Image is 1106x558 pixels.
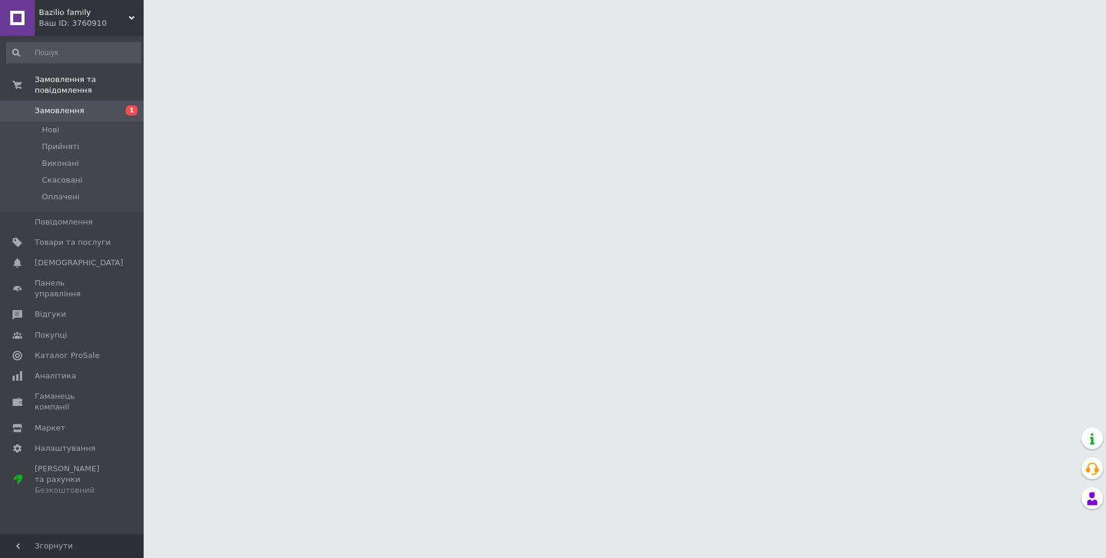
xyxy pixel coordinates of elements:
[35,257,123,268] span: [DEMOGRAPHIC_DATA]
[35,74,144,96] span: Замовлення та повідомлення
[35,443,96,454] span: Налаштування
[35,371,76,381] span: Аналітика
[35,278,111,299] span: Панель управління
[39,18,144,29] div: Ваш ID: 3760910
[35,105,84,116] span: Замовлення
[35,309,66,320] span: Відгуки
[35,463,111,496] span: [PERSON_NAME] та рахунки
[35,423,65,433] span: Маркет
[35,485,111,496] div: Безкоштовний
[35,330,67,341] span: Покупці
[39,7,129,18] span: Bazilio family
[126,105,138,116] span: 1
[35,350,99,361] span: Каталог ProSale
[35,391,111,413] span: Гаманець компанії
[35,217,93,228] span: Повідомлення
[6,42,141,63] input: Пошук
[42,141,79,152] span: Прийняті
[35,237,111,248] span: Товари та послуги
[42,158,79,169] span: Виконані
[42,125,59,135] span: Нові
[42,192,80,202] span: Оплачені
[42,175,83,186] span: Скасовані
